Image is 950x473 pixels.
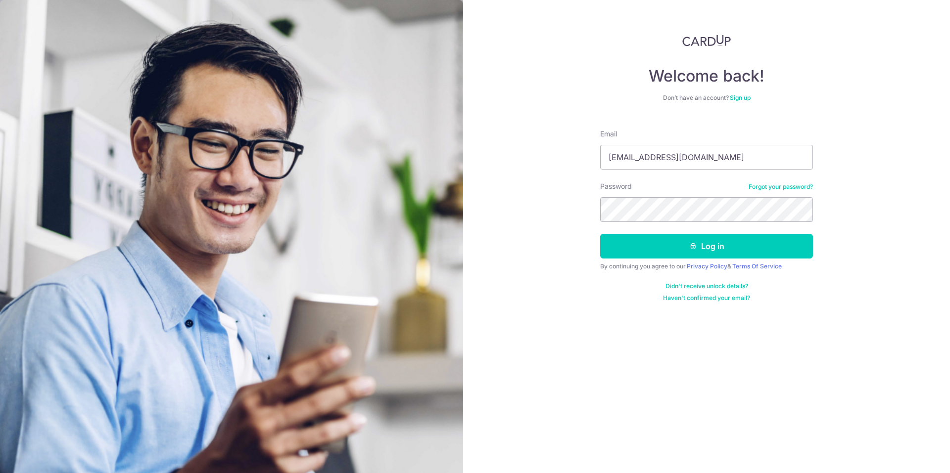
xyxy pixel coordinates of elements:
[732,262,782,270] a: Terms Of Service
[663,294,750,302] a: Haven't confirmed your email?
[600,145,813,170] input: Enter your Email
[682,35,731,46] img: CardUp Logo
[687,262,727,270] a: Privacy Policy
[600,181,632,191] label: Password
[600,262,813,270] div: By continuing you agree to our &
[749,183,813,191] a: Forgot your password?
[600,129,617,139] label: Email
[600,66,813,86] h4: Welcome back!
[600,234,813,258] button: Log in
[730,94,751,101] a: Sign up
[665,282,748,290] a: Didn't receive unlock details?
[600,94,813,102] div: Don’t have an account?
